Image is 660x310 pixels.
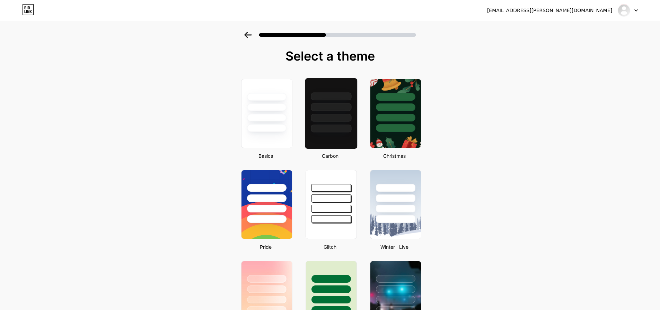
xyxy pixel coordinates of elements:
div: Basics [239,152,292,159]
div: Winter · Live [368,243,421,250]
div: Christmas [368,152,421,159]
div: Select a theme [238,49,422,63]
div: Glitch [303,243,357,250]
div: Pride [239,243,292,250]
div: Carbon [303,152,357,159]
img: mirullash [617,4,631,17]
div: [EMAIL_ADDRESS][PERSON_NAME][DOMAIN_NAME] [487,7,612,14]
